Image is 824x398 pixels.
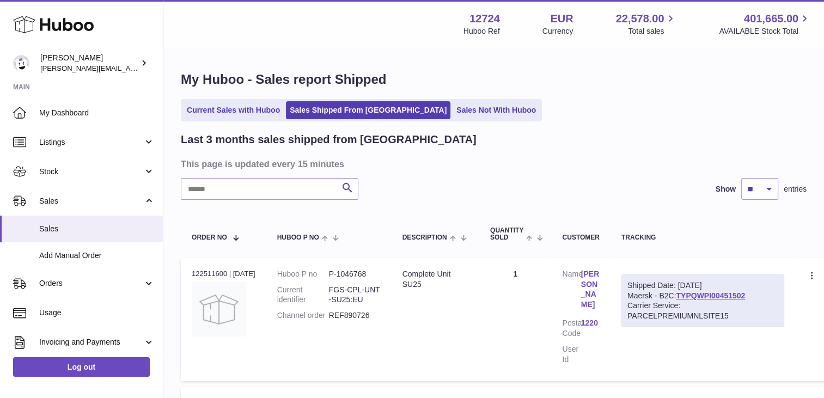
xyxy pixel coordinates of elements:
a: Current Sales with Huboo [183,101,284,119]
h2: Last 3 months sales shipped from [GEOGRAPHIC_DATA] [181,132,477,147]
dt: User Id [562,344,581,365]
dt: Postal Code [562,318,581,339]
img: sebastian@ffern.co [13,55,29,71]
span: Usage [39,308,155,318]
div: Shipped Date: [DATE] [627,280,778,291]
span: Orders [39,278,143,289]
div: Huboo Ref [463,26,500,36]
a: TYPQWPI00451502 [676,291,745,300]
div: Tracking [621,234,784,241]
a: 401,665.00 AVAILABLE Stock Total [719,11,811,36]
a: Sales Not With Huboo [453,101,540,119]
div: 122511600 | [DATE] [192,269,255,279]
dd: REF890726 [329,310,381,321]
span: Huboo P no [277,234,319,241]
dd: P-1046768 [329,269,381,279]
span: Quantity Sold [490,227,523,241]
span: Listings [39,137,143,148]
a: Sales Shipped From [GEOGRAPHIC_DATA] [286,101,450,119]
span: Sales [39,196,143,206]
span: Total sales [628,26,676,36]
div: Currency [542,26,573,36]
div: Carrier Service: PARCELPREMIUMNLSITE15 [627,301,778,321]
div: [PERSON_NAME] [40,53,138,74]
img: no-photo.jpg [192,282,246,336]
span: Order No [192,234,227,241]
label: Show [716,184,736,194]
h1: My Huboo - Sales report Shipped [181,71,807,88]
span: Sales [39,224,155,234]
span: Stock [39,167,143,177]
dt: Huboo P no [277,269,329,279]
dt: Channel order [277,310,329,321]
span: 401,665.00 [744,11,798,26]
a: Log out [13,357,150,377]
div: Maersk - B2C: [621,274,784,328]
span: Add Manual Order [39,250,155,261]
span: My Dashboard [39,108,155,118]
dd: FGS-CPL-UNT-SU25:EU [329,285,381,305]
dt: Name [562,269,581,313]
span: 22,578.00 [615,11,664,26]
a: [PERSON_NAME] [581,269,600,310]
strong: EUR [550,11,573,26]
span: Invoicing and Payments [39,337,143,347]
div: Complete Unit SU25 [402,269,468,290]
span: entries [784,184,807,194]
strong: 12724 [469,11,500,26]
span: [PERSON_NAME][EMAIL_ADDRESS][DOMAIN_NAME] [40,64,218,72]
span: AVAILABLE Stock Total [719,26,811,36]
h3: This page is updated every 15 minutes [181,158,804,170]
a: 22,578.00 Total sales [615,11,676,36]
dt: Current identifier [277,285,329,305]
span: Description [402,234,447,241]
div: Customer [562,234,599,241]
a: 1220 [581,318,600,328]
td: 1 [479,258,551,381]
